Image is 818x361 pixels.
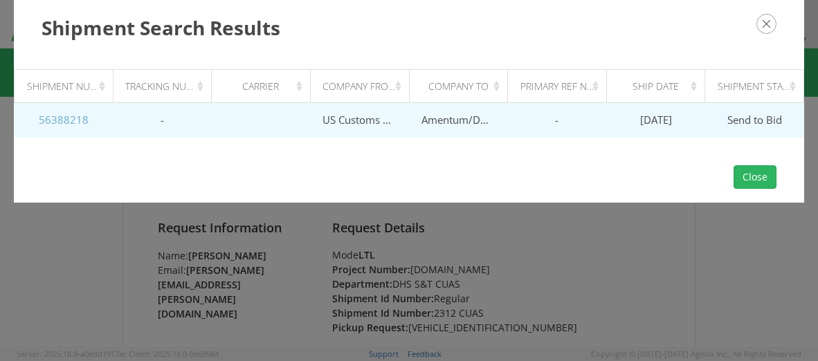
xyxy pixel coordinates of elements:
div: Shipment Number [27,80,109,93]
a: 56388218 [39,113,89,127]
button: Close [734,165,776,189]
div: Company To [421,80,503,93]
div: Primary Ref Number [520,80,602,93]
span: [DATE] [640,113,672,127]
h3: Shipment Search Results [42,14,776,41]
td: - [508,103,607,138]
div: Shipment Status [718,80,799,93]
td: Amentum/DHS S&T [409,103,508,138]
div: Ship Date [619,80,700,93]
div: Tracking Number [125,80,207,93]
span: Send to Bid [727,113,782,127]
td: - [113,103,212,138]
div: Carrier [224,80,306,93]
td: US Customs & Border Patrol [310,103,409,138]
div: Company From [322,80,404,93]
